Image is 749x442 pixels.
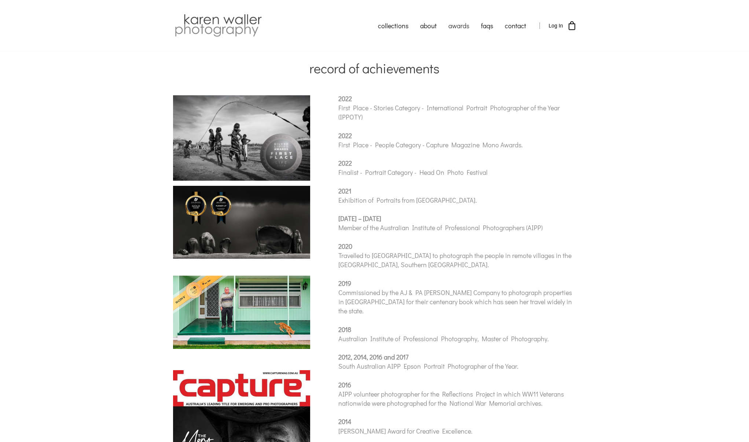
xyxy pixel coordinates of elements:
span: Log In [549,23,563,29]
span: South Australian AIPP Epson Portrait Photographer of the Year. [338,353,518,371]
span: 2022 [338,94,352,103]
span: [PERSON_NAME] Award for Creative Excellence. [338,417,473,435]
span: Exhibition of Portraits from [GEOGRAPHIC_DATA]. [338,196,477,205]
span: Travelled to [GEOGRAPHIC_DATA] to photograph the people in remote villages in the [GEOGRAPHIC_DAT... [338,251,572,269]
span: Commissioned by the AJ & PA [PERSON_NAME] Company to photograph properties in [GEOGRAPHIC_DATA] f... [338,288,572,315]
span: [DATE] – [DATE] [338,214,381,223]
a: faqs [475,16,499,35]
span: 2022 [338,131,352,140]
span: record of achievements [309,59,440,77]
a: contact [499,16,532,35]
span: Member of the Australian Institute of Professional Photographers (AIPP) [338,223,543,232]
span: First Place - People Category - Capture Magazine Mono Awards. [338,140,523,149]
span: First Place - Stories Category - International Portrait Photographer of the Year (IPPOTY) [338,103,560,121]
span: AIPP volunteer photographer for the Reflections Project in which WW11 Veterans nationwide were ph... [338,390,564,408]
span: 2022 [338,159,352,167]
span: 2014 [338,417,351,426]
a: about [414,16,443,35]
span: 2020 [338,242,352,251]
a: awards [443,16,475,35]
span: 2016 [338,380,351,389]
span: Australian Institute of Professional Photography, Master of Photography. [338,334,549,343]
span: 2018 [338,325,351,334]
span: Finalist - Portrait Category - Head On Photo Festival [338,168,488,177]
img: Karen Waller Photography [173,13,264,38]
a: collections [372,16,414,35]
span: 2012, 2014, 2016 and 2017 [338,353,408,361]
span: 2019 [338,279,351,288]
span: 2021 [338,187,351,195]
